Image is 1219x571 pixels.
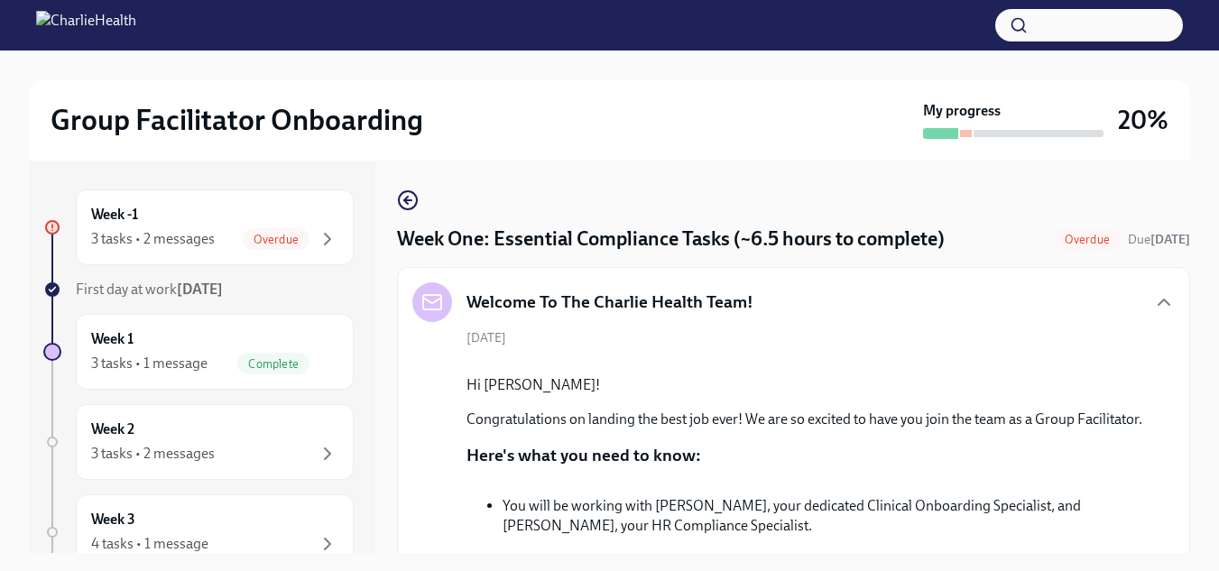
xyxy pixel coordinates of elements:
[177,281,223,298] strong: [DATE]
[466,410,1142,429] p: Congratulations on landing the best job ever! We are so excited to have you join the team as a Gr...
[43,189,354,265] a: Week -13 tasks • 2 messagesOverdue
[397,226,945,253] h4: Week One: Essential Compliance Tasks (~6.5 hours to complete)
[76,281,223,298] span: First day at work
[91,229,215,249] div: 3 tasks • 2 messages
[237,357,309,371] span: Complete
[91,329,134,349] h6: Week 1
[466,375,1142,395] p: Hi [PERSON_NAME]!
[43,494,354,570] a: Week 34 tasks • 1 message
[503,496,1146,536] p: You will be working with [PERSON_NAME], your dedicated Clinical Onboarding Specialist, and [PERSO...
[243,233,309,246] span: Overdue
[43,280,354,299] a: First day at work[DATE]
[91,205,138,225] h6: Week -1
[503,550,1146,570] p: All necessary onboarding tasks will be communicated through email and, starting next week, !
[43,404,354,480] a: Week 23 tasks • 2 messages
[1128,232,1190,247] span: Due
[1128,231,1190,248] span: August 25th, 2025 10:00
[36,11,136,40] img: CharlieHealth
[91,510,135,530] h6: Week 3
[1150,232,1190,247] strong: [DATE]
[91,419,134,439] h6: Week 2
[1054,233,1121,246] span: Overdue
[91,444,215,464] div: 3 tasks • 2 messages
[51,102,423,138] h2: Group Facilitator Onboarding
[466,290,753,314] h5: Welcome To The Charlie Health Team!
[923,101,1001,121] strong: My progress
[466,444,701,467] p: Here's what you need to know:
[1118,104,1168,136] h3: 20%
[43,314,354,390] a: Week 13 tasks • 1 messageComplete
[466,329,506,346] span: [DATE]
[1068,551,1100,568] strong: Slack
[91,534,208,554] div: 4 tasks • 1 message
[91,354,208,373] div: 3 tasks • 1 message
